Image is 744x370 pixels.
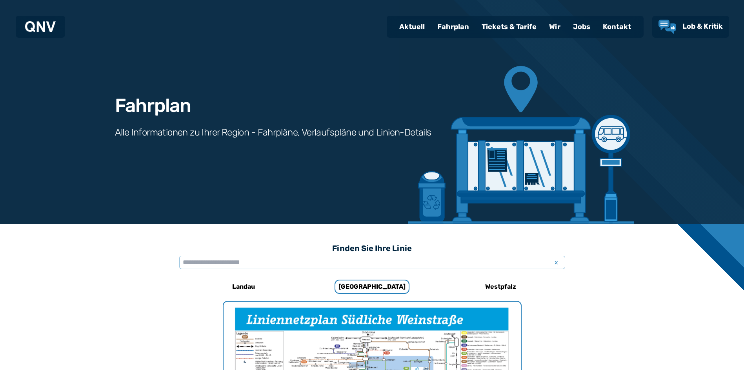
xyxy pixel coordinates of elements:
a: Kontakt [597,16,637,37]
a: Aktuell [393,16,431,37]
img: QNV Logo [25,21,56,32]
h3: Alle Informationen zu Ihrer Region - Fahrpläne, Verlaufspläne und Linien-Details [115,126,431,139]
a: QNV Logo [25,19,56,35]
a: [GEOGRAPHIC_DATA] [320,277,424,296]
a: Lob & Kritik [659,20,723,34]
span: Lob & Kritik [682,22,723,31]
h6: [GEOGRAPHIC_DATA] [335,280,409,294]
h6: Westpfalz [482,280,519,293]
span: x [551,258,562,267]
a: Tickets & Tarife [475,16,543,37]
a: Landau [191,277,296,296]
h1: Fahrplan [115,96,191,115]
h3: Finden Sie Ihre Linie [179,240,565,257]
h6: Landau [229,280,258,293]
a: Wir [543,16,567,37]
a: Jobs [567,16,597,37]
a: Fahrplan [431,16,475,37]
a: Westpfalz [449,277,553,296]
